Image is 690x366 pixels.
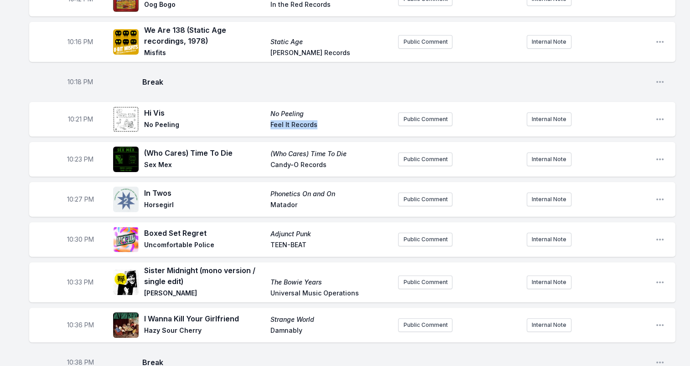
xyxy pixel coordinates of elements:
button: Internal Note [527,318,571,332]
span: Misfits [144,48,265,59]
span: Sex Mex [144,160,265,171]
button: Internal Note [527,35,571,49]
span: Timestamp [67,77,93,86]
button: Internal Note [527,112,571,126]
span: Timestamp [68,115,93,124]
button: Public Comment [398,112,452,126]
span: [PERSON_NAME] [144,289,265,300]
span: Timestamp [67,37,93,46]
span: Universal Music Operations [270,289,391,300]
button: Open playlist item options [655,37,664,46]
span: I Wanna Kill Your Girlfriend [144,313,265,324]
span: No Peeling [270,109,391,118]
span: Timestamp [67,278,93,287]
span: Matador [270,200,391,211]
button: Internal Note [527,275,571,289]
button: Internal Note [527,193,571,206]
button: Public Comment [398,35,452,49]
span: Timestamp [67,235,94,244]
button: Open playlist item options [655,115,664,124]
img: Phonetics On and On [113,187,139,212]
span: Adjunct Punk [270,229,391,239]
button: Public Comment [398,152,452,166]
button: Internal Note [527,233,571,246]
button: Open playlist item options [655,155,664,164]
span: Hi Vis [144,107,265,118]
span: In Twos [144,188,265,198]
span: (Who Cares) Time To Die [144,147,265,158]
img: Static Age [113,29,139,55]
button: Open playlist item options [655,77,664,86]
span: Strange World [270,315,391,324]
span: Timestamp [67,195,94,204]
span: Timestamp [67,155,93,164]
span: The Bowie Years [270,278,391,287]
button: Open playlist item options [655,235,664,244]
span: We Are 138 (Static Age recordings, 1978) [144,25,265,46]
span: Feel It Records [270,120,391,131]
button: Public Comment [398,193,452,206]
button: Public Comment [398,318,452,332]
span: Damnably [270,326,391,337]
span: Sister Midnight (mono version / single edit) [144,265,265,287]
span: Boxed Set Regret [144,228,265,239]
img: (Who Cares) Time To Die [113,147,139,172]
button: Open playlist item options [655,195,664,204]
span: Uncomfortable Police [144,240,265,251]
button: Internal Note [527,152,571,166]
span: Horsegirl [144,200,265,211]
span: TEEN-BEAT [270,240,391,251]
span: Static Age [270,37,391,46]
span: No Peeling [144,120,265,131]
img: Strange World [113,312,139,338]
span: Timestamp [67,320,94,330]
button: Open playlist item options [655,320,664,330]
span: [PERSON_NAME] Records [270,48,391,59]
button: Public Comment [398,233,452,246]
button: Public Comment [398,275,452,289]
span: (Who Cares) Time To Die [270,149,391,158]
img: Adjunct Punk [113,227,139,252]
span: Break [142,76,648,87]
span: Phonetics On and On [270,189,391,198]
img: No Peeling [113,107,139,132]
span: Hazy Sour Cherry [144,326,265,337]
button: Open playlist item options [655,278,664,287]
span: Candy-O Records [270,160,391,171]
img: The Bowie Years [113,269,139,295]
